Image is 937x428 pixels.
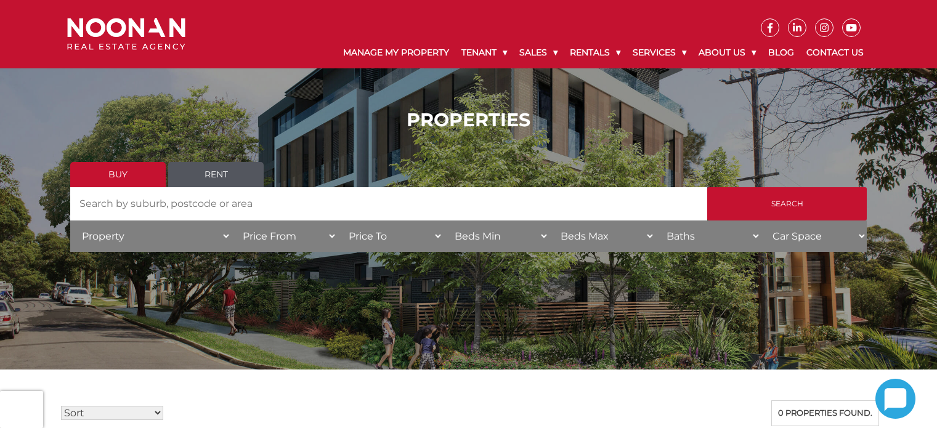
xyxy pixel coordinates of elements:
a: Manage My Property [337,37,455,68]
a: Sales [513,37,564,68]
a: Tenant [455,37,513,68]
a: Rent [168,162,264,187]
h1: PROPERTIES [70,109,867,131]
select: Sort Listings [61,406,163,420]
a: Contact Us [800,37,870,68]
a: Buy [70,162,166,187]
a: About Us [692,37,762,68]
div: 0 properties found. [771,400,879,426]
input: Search by suburb, postcode or area [70,187,707,220]
a: Blog [762,37,800,68]
a: Services [627,37,692,68]
input: Search [707,187,867,220]
a: Rentals [564,37,627,68]
img: Noonan Real Estate Agency [67,18,185,50]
